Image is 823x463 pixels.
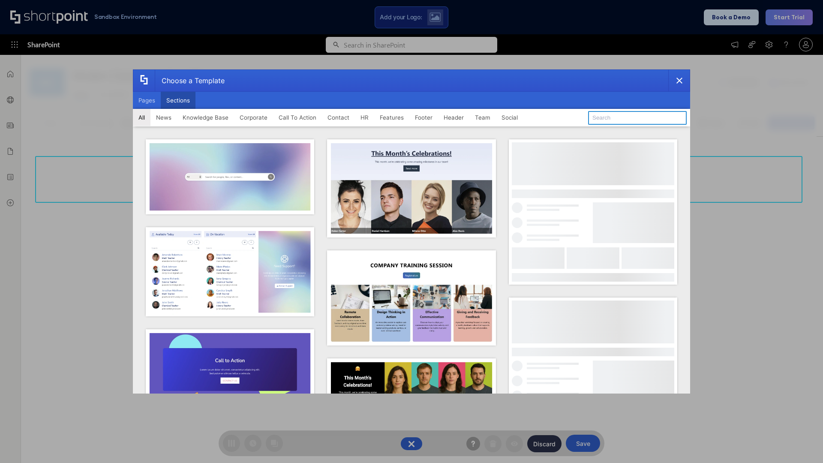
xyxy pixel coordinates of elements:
[355,109,374,126] button: HR
[177,109,234,126] button: Knowledge Base
[234,109,273,126] button: Corporate
[780,422,823,463] iframe: Chat Widget
[438,109,469,126] button: Header
[409,109,438,126] button: Footer
[469,109,496,126] button: Team
[496,109,523,126] button: Social
[155,70,225,91] div: Choose a Template
[161,92,195,109] button: Sections
[150,109,177,126] button: News
[133,69,690,394] div: template selector
[322,109,355,126] button: Contact
[133,109,150,126] button: All
[588,111,687,125] input: Search
[273,109,322,126] button: Call To Action
[374,109,409,126] button: Features
[133,92,161,109] button: Pages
